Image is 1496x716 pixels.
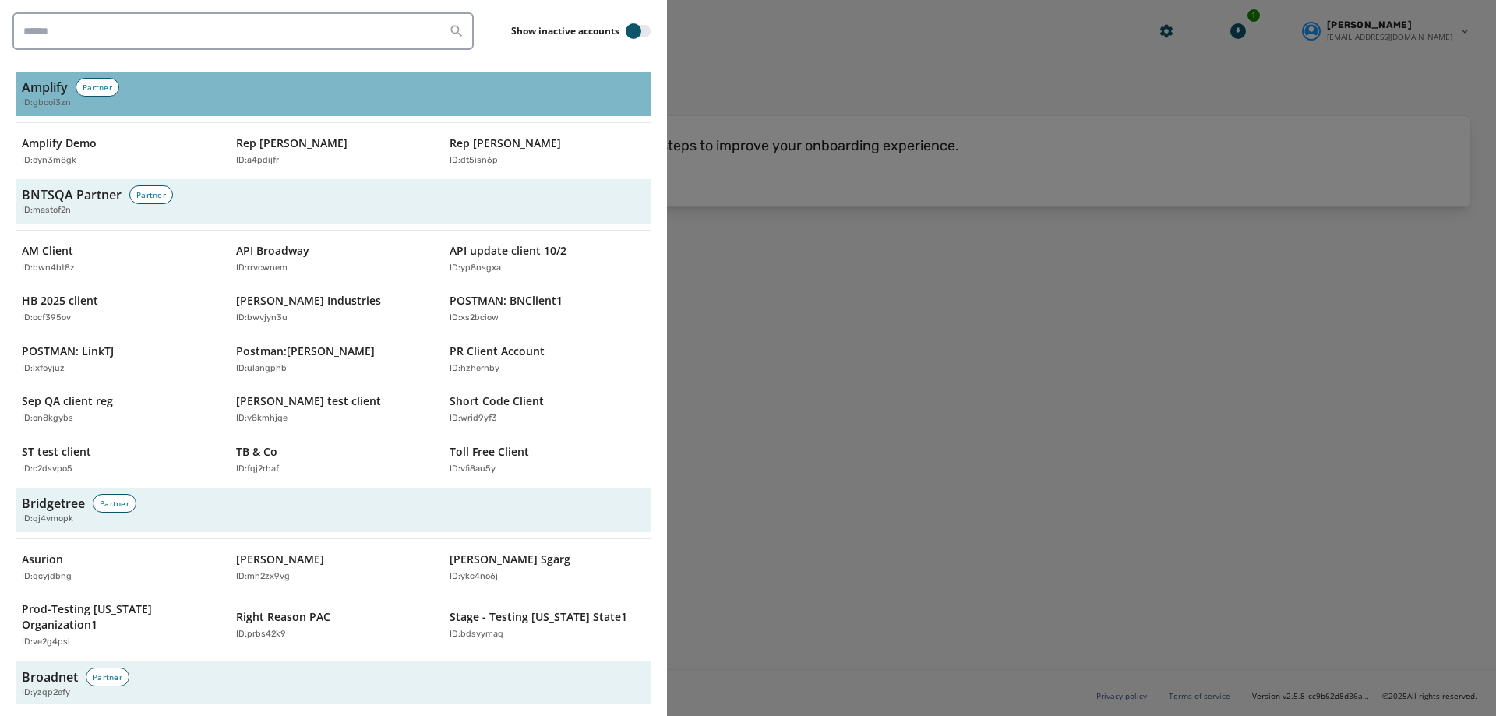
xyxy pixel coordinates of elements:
p: ID: hzhernby [450,362,499,376]
button: POSTMAN: BNClient1ID:xs2bciow [443,287,651,331]
button: AM ClientID:bwn4bt8z [16,237,224,281]
p: POSTMAN: LinkTJ [22,344,114,359]
p: Rep [PERSON_NAME] [450,136,561,151]
p: ID: bdsvymaq [450,628,503,641]
p: ID: fqj2rhaf [236,463,279,476]
button: Amplify DemoID:oyn3m8gk [16,129,224,174]
button: [PERSON_NAME] SgargID:ykc4no6j [443,545,651,590]
button: HB 2025 clientID:ocf395ov [16,287,224,331]
p: ID: mh2zx9vg [236,570,290,584]
p: Asurion [22,552,63,567]
div: Partner [129,185,173,204]
button: ST test clientID:c2dsvpo5 [16,438,224,482]
p: ID: ocf395ov [22,312,71,325]
span: ID: mastof2n [22,204,71,217]
div: Partner [93,494,136,513]
p: PR Client Account [450,344,545,359]
p: TB & Co [236,444,277,460]
button: Toll Free ClientID:vfi8au5y [443,438,651,482]
button: API BroadwayID:rrvcwnem [230,237,438,281]
p: ID: bwvjyn3u [236,312,288,325]
button: [PERSON_NAME]ID:mh2zx9vg [230,545,438,590]
p: [PERSON_NAME] test client [236,393,381,409]
p: ST test client [22,444,91,460]
div: Partner [76,78,119,97]
p: ID: ykc4no6j [450,570,498,584]
p: ID: oyn3m8gk [22,154,76,168]
p: AM Client [22,243,73,259]
p: ID: a4pdijfr [236,154,279,168]
button: Rep [PERSON_NAME]ID:dt5isn6p [443,129,651,174]
p: ID: dt5isn6p [450,154,498,168]
p: Stage - Testing [US_STATE] State1 [450,609,627,625]
button: BroadnetPartnerID:yzqp2efy [16,661,651,706]
p: Amplify Demo [22,136,97,151]
p: Prod-Testing [US_STATE] Organization1 [22,601,202,633]
p: Rep [PERSON_NAME] [236,136,348,151]
p: HB 2025 client [22,293,98,309]
button: Prod-Testing [US_STATE] Organization1ID:ve2g4psi [16,595,224,655]
button: Stage - Testing [US_STATE] State1ID:bdsvymaq [443,595,651,655]
p: POSTMAN: BNClient1 [450,293,563,309]
button: Postman:[PERSON_NAME]ID:ulangphb [230,337,438,382]
button: BNTSQA PartnerPartnerID:mastof2n [16,179,651,224]
p: ID: rrvcwnem [236,262,288,275]
button: AmplifyPartnerID:gbcoi3zn [16,72,651,116]
button: TB & CoID:fqj2rhaf [230,438,438,482]
button: [PERSON_NAME] IndustriesID:bwvjyn3u [230,287,438,331]
p: ID: lxfoyjuz [22,362,65,376]
p: ID: ve2g4psi [22,636,70,649]
span: ID: yzqp2efy [22,686,70,700]
button: Sep QA client regID:on8kgybs [16,387,224,432]
p: ID: bwn4bt8z [22,262,75,275]
p: ID: qcyjdbng [22,570,72,584]
p: ID: prbs42k9 [236,628,286,641]
p: API Broadway [236,243,309,259]
button: AsurionID:qcyjdbng [16,545,224,590]
p: ID: wrid9yf3 [450,412,497,425]
p: Postman:[PERSON_NAME] [236,344,375,359]
span: ID: qj4vmopk [22,513,73,526]
button: [PERSON_NAME] test clientID:v8kmhjqe [230,387,438,432]
p: ID: on8kgybs [22,412,73,425]
button: Short Code ClientID:wrid9yf3 [443,387,651,432]
p: Sep QA client reg [22,393,113,409]
p: [PERSON_NAME] Sgarg [450,552,570,567]
p: ID: ulangphb [236,362,287,376]
label: Show inactive accounts [511,25,619,37]
p: Right Reason PAC [236,609,330,625]
span: ID: gbcoi3zn [22,97,71,110]
p: ID: yp8nsgxa [450,262,501,275]
button: BridgetreePartnerID:qj4vmopk [16,488,651,532]
p: Short Code Client [450,393,544,409]
p: ID: v8kmhjqe [236,412,288,425]
p: ID: xs2bciow [450,312,499,325]
p: ID: vfi8au5y [450,463,496,476]
p: ID: c2dsvpo5 [22,463,72,476]
button: Right Reason PACID:prbs42k9 [230,595,438,655]
button: Rep [PERSON_NAME]ID:a4pdijfr [230,129,438,174]
h3: Bridgetree [22,494,85,513]
div: Partner [86,668,129,686]
button: API update client 10/2ID:yp8nsgxa [443,237,651,281]
h3: Amplify [22,78,68,97]
h3: Broadnet [22,668,78,686]
p: [PERSON_NAME] Industries [236,293,381,309]
p: API update client 10/2 [450,243,566,259]
p: [PERSON_NAME] [236,552,324,567]
button: PR Client AccountID:hzhernby [443,337,651,382]
h3: BNTSQA Partner [22,185,122,204]
p: Toll Free Client [450,444,529,460]
button: POSTMAN: LinkTJID:lxfoyjuz [16,337,224,382]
